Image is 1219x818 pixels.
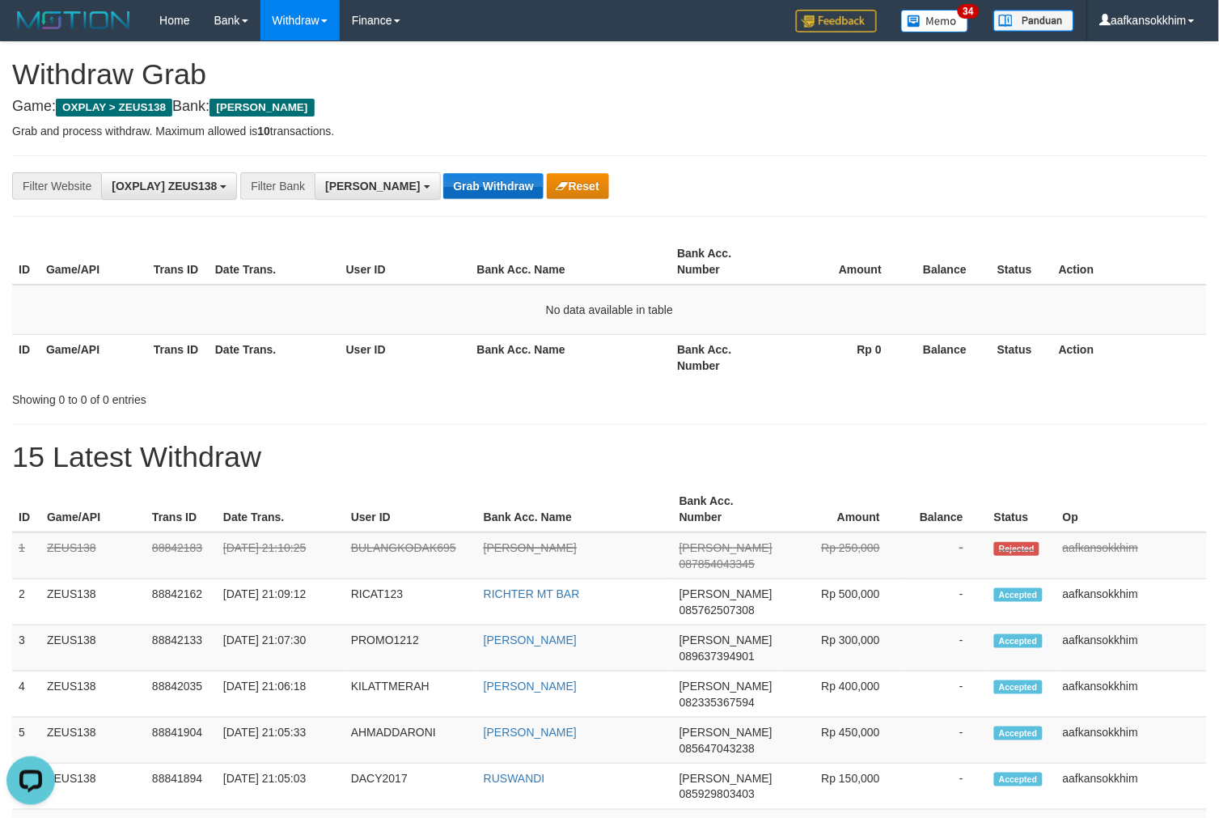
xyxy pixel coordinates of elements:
a: RICHTER MT BAR [484,587,580,600]
img: Button%20Memo.svg [901,10,969,32]
a: [PERSON_NAME] [484,726,577,739]
td: [DATE] 21:06:18 [217,672,345,718]
span: [PERSON_NAME] [210,99,314,117]
td: 88841894 [146,764,217,810]
button: Grab Withdraw [443,173,543,199]
th: Action [1052,334,1207,380]
a: [PERSON_NAME] [484,680,577,693]
th: User ID [340,239,471,285]
th: Amount [779,486,904,532]
th: ID [12,486,40,532]
td: 2 [12,579,40,625]
span: Copy 085929803403 to clipboard [679,788,755,801]
h1: 15 Latest Withdraw [12,441,1207,473]
td: - [904,764,988,810]
th: Action [1052,239,1207,285]
button: [OXPLAY] ZEUS138 [101,172,237,200]
span: Accepted [994,680,1043,694]
td: aafkansokkhim [1056,625,1207,672]
td: 88842162 [146,579,217,625]
th: ID [12,239,40,285]
div: Filter Website [12,172,101,200]
td: - [904,532,988,579]
th: Game/API [40,334,147,380]
span: OXPLAY > ZEUS138 [56,99,172,117]
td: [DATE] 21:05:03 [217,764,345,810]
span: [PERSON_NAME] [679,587,772,600]
img: panduan.png [993,10,1074,32]
td: 88842183 [146,532,217,579]
a: [PERSON_NAME] [484,634,577,646]
td: 88842133 [146,625,217,672]
span: 34 [958,4,980,19]
td: ZEUS138 [40,718,146,764]
span: [PERSON_NAME] [679,634,772,646]
span: Copy 082335367594 to clipboard [679,696,755,709]
h1: Withdraw Grab [12,58,1207,91]
th: Game/API [40,486,146,532]
td: aafkansokkhim [1056,532,1207,579]
td: - [904,718,988,764]
span: Copy 087854043345 to clipboard [679,557,755,570]
td: Rp 150,000 [779,764,904,810]
th: Bank Acc. Name [477,486,673,532]
span: Accepted [994,727,1043,740]
span: Rejected [994,542,1039,556]
td: 3 [12,625,40,672]
div: Filter Bank [240,172,315,200]
td: ZEUS138 [40,764,146,810]
th: Op [1056,486,1207,532]
td: No data available in table [12,285,1207,335]
td: RICAT123 [345,579,477,625]
th: Rp 0 [778,334,906,380]
img: Feedback.jpg [796,10,877,32]
td: [DATE] 21:05:33 [217,718,345,764]
th: Status [988,486,1056,532]
th: Amount [778,239,906,285]
th: Balance [904,486,988,532]
td: Rp 250,000 [779,532,904,579]
th: Bank Acc. Number [671,334,778,380]
span: [PERSON_NAME] [679,541,772,554]
span: [PERSON_NAME] [679,772,772,785]
a: RUSWANDI [484,772,545,785]
td: ZEUS138 [40,532,146,579]
th: Status [991,334,1052,380]
th: Date Trans. [209,334,340,380]
div: Showing 0 to 0 of 0 entries [12,385,496,408]
th: Bank Acc. Number [673,486,779,532]
span: [OXPLAY] ZEUS138 [112,180,217,193]
td: 1 [12,532,40,579]
th: Bank Acc. Number [671,239,778,285]
td: aafkansokkhim [1056,718,1207,764]
td: AHMADDARONI [345,718,477,764]
strong: 10 [257,125,270,138]
th: Trans ID [147,239,209,285]
th: Date Trans. [209,239,340,285]
td: - [904,625,988,672]
td: [DATE] 21:10:25 [217,532,345,579]
td: ZEUS138 [40,625,146,672]
td: 4 [12,672,40,718]
td: - [904,672,988,718]
td: 5 [12,718,40,764]
p: Grab and process withdraw. Maximum allowed is transactions. [12,123,1207,139]
td: aafkansokkhim [1056,579,1207,625]
td: 88841904 [146,718,217,764]
span: Copy 085647043238 to clipboard [679,742,755,755]
td: ZEUS138 [40,579,146,625]
span: Accepted [994,773,1043,786]
td: Rp 500,000 [779,579,904,625]
span: Copy 089637394901 to clipboard [679,650,755,663]
th: User ID [340,334,471,380]
span: [PERSON_NAME] [679,680,772,693]
th: Trans ID [146,486,217,532]
td: [DATE] 21:07:30 [217,625,345,672]
span: Accepted [994,634,1043,648]
td: Rp 300,000 [779,625,904,672]
button: Open LiveChat chat widget [6,6,55,55]
span: [PERSON_NAME] [679,726,772,739]
th: Bank Acc. Name [471,334,671,380]
td: [DATE] 21:09:12 [217,579,345,625]
td: aafkansokkhim [1056,764,1207,810]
